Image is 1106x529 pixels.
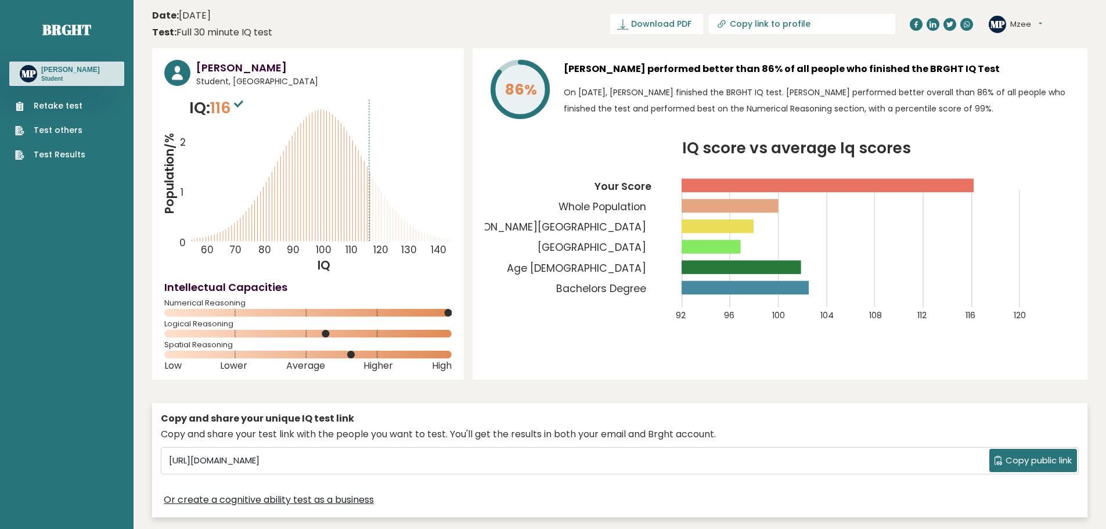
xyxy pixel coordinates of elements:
tspan: 116 [966,310,975,321]
a: Test others [15,124,85,136]
a: Retake test [15,100,85,112]
tspan: 108 [869,310,882,321]
div: Copy and share your test link with the people you want to test. You'll get the results in both yo... [161,427,1079,441]
tspan: Population/% [161,133,178,214]
div: Copy and share your unique IQ test link [161,412,1079,426]
tspan: 100 [772,310,785,321]
tspan: 112 [917,310,927,321]
button: Mzee [1010,19,1042,30]
p: IQ: [189,96,246,120]
h3: [PERSON_NAME] [196,60,452,75]
tspan: 0 [179,236,186,250]
tspan: 96 [724,310,734,321]
tspan: 60 [201,243,214,257]
tspan: Bachelors Degree [556,282,646,296]
tspan: 80 [258,243,271,257]
h3: [PERSON_NAME] performed better than 86% of all people who finished the BRGHT IQ Test [564,60,1075,78]
tspan: 86% [505,80,537,100]
span: Low [164,364,182,368]
tspan: 100 [316,243,332,257]
span: 116 [210,97,246,118]
tspan: 90 [287,243,300,257]
tspan: 70 [229,243,242,257]
tspan: IQ [318,257,331,274]
tspan: 1 [181,185,183,199]
text: MP [21,67,36,80]
time: [DATE] [152,9,211,23]
tspan: [PERSON_NAME][GEOGRAPHIC_DATA] [455,220,646,234]
tspan: IQ score vs average Iq scores [682,137,911,159]
tspan: 2 [180,136,186,150]
span: Average [286,364,325,368]
tspan: 140 [431,243,446,257]
div: Full 30 minute IQ test [152,26,272,39]
tspan: [GEOGRAPHIC_DATA] [538,240,646,254]
tspan: 92 [676,310,686,321]
a: Brght [42,20,91,39]
h3: [PERSON_NAME] [41,65,100,74]
span: Spatial Reasoning [164,343,452,347]
tspan: Age [DEMOGRAPHIC_DATA] [507,261,646,275]
span: Numerical Reasoning [164,301,452,305]
span: Lower [220,364,247,368]
p: Student [41,75,100,83]
span: Download PDF [631,18,691,30]
a: Or create a cognitive ability test as a business [164,493,374,507]
b: Date: [152,9,179,22]
b: Test: [152,26,176,39]
a: Download PDF [610,14,703,34]
span: Logical Reasoning [164,322,452,326]
p: On [DATE], [PERSON_NAME] finished the BRGHT IQ test. [PERSON_NAME] performed better overall than ... [564,84,1075,117]
h4: Intellectual Capacities [164,279,452,295]
button: Copy public link [989,449,1077,472]
span: Higher [363,364,393,368]
tspan: 120 [1014,310,1026,321]
tspan: Your Score [594,179,651,193]
span: High [432,364,452,368]
span: Copy public link [1006,454,1072,467]
span: Student, [GEOGRAPHIC_DATA] [196,75,452,88]
tspan: Whole Population [559,200,646,214]
tspan: 104 [820,310,834,321]
text: MP [990,17,1005,30]
a: Test Results [15,149,85,161]
tspan: 120 [373,243,388,257]
tspan: 130 [402,243,417,257]
tspan: 110 [345,243,358,257]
